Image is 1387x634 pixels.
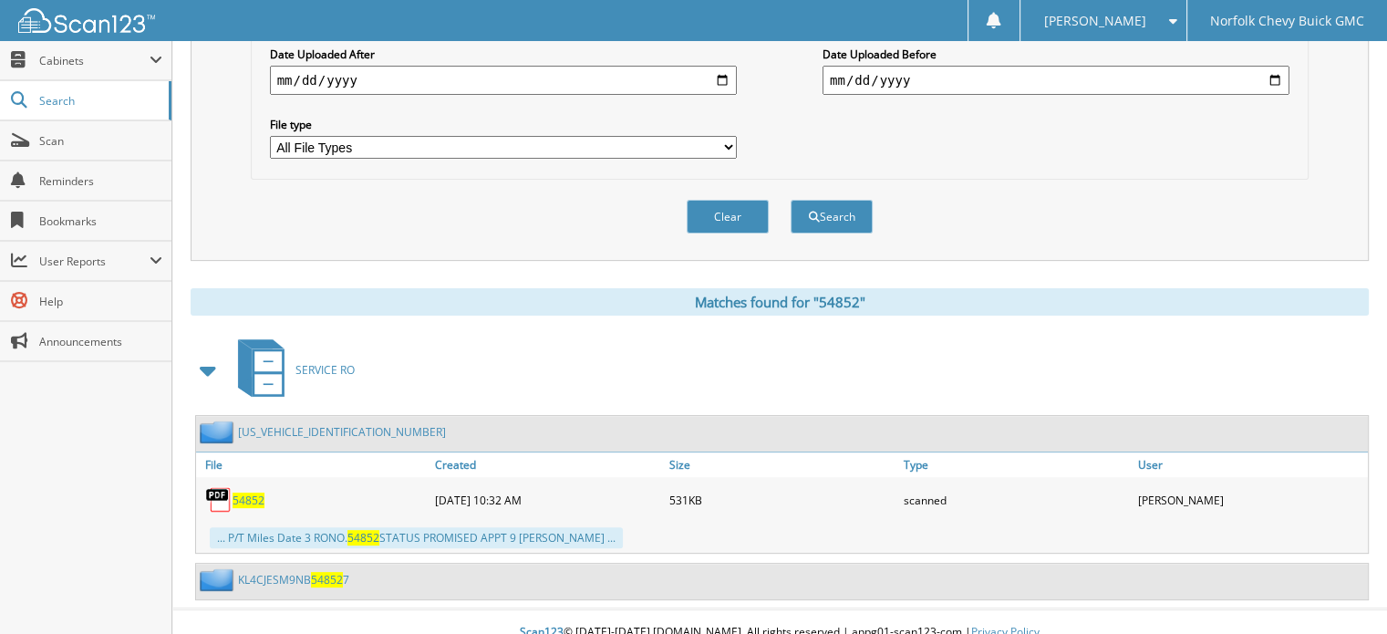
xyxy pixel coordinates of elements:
[39,133,162,149] span: Scan
[270,47,737,62] label: Date Uploaded After
[430,452,665,477] a: Created
[430,482,665,518] div: [DATE] 10:32 AM
[687,200,769,234] button: Clear
[39,334,162,349] span: Announcements
[899,482,1133,518] div: scanned
[191,288,1369,316] div: Matches found for "54852"
[238,424,446,440] a: [US_VEHICLE_IDENTIFICATION_NUMBER]
[665,452,899,477] a: Size
[1296,546,1387,634] iframe: Chat Widget
[39,93,160,109] span: Search
[1043,16,1145,26] span: [PERSON_NAME]
[1133,482,1368,518] div: [PERSON_NAME]
[200,421,238,443] img: folder2.png
[233,493,264,508] a: 54852
[347,530,379,546] span: 54852
[39,53,150,68] span: Cabinets
[295,362,355,378] span: SERVICE RO
[205,486,233,514] img: PDF.png
[39,213,162,229] span: Bookmarks
[665,482,899,518] div: 531KB
[200,568,238,591] img: folder2.png
[823,66,1289,95] input: end
[39,254,150,269] span: User Reports
[791,200,873,234] button: Search
[1133,452,1368,477] a: User
[823,47,1289,62] label: Date Uploaded Before
[227,334,355,406] a: SERVICE RO
[1210,16,1364,26] span: Norfolk Chevy Buick GMC
[39,294,162,309] span: Help
[899,452,1133,477] a: Type
[210,527,623,548] div: ... P/T Miles Date 3 RONO. STATUS PROMISED APPT 9 [PERSON_NAME] ...
[270,117,737,132] label: File type
[39,173,162,189] span: Reminders
[270,66,737,95] input: start
[18,8,155,33] img: scan123-logo-white.svg
[238,572,349,587] a: KL4CJESM9NB548527
[196,452,430,477] a: File
[311,572,343,587] span: 54852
